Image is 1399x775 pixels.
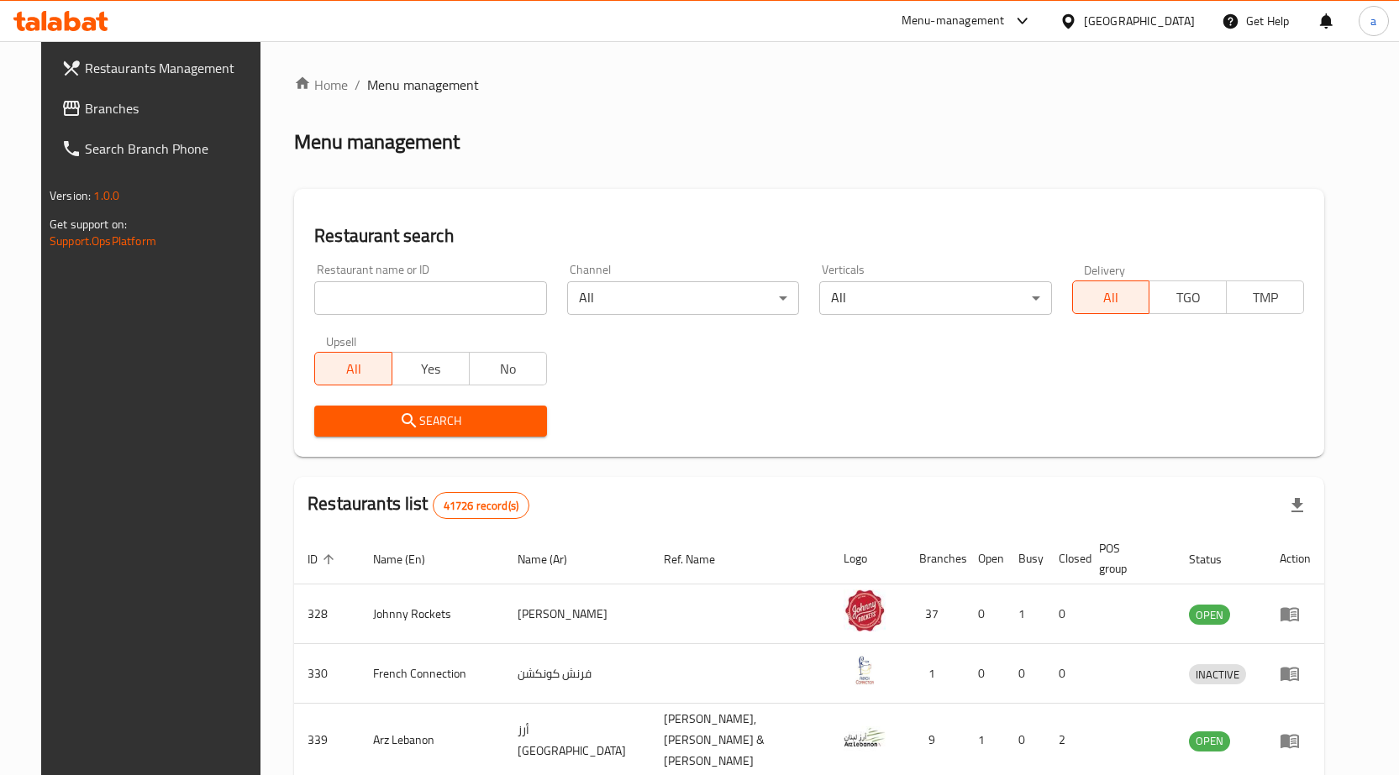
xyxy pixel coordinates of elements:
[469,352,547,385] button: No
[85,58,261,78] span: Restaurants Management
[1045,584,1086,644] td: 0
[1080,285,1144,310] span: All
[1149,280,1227,314] button: TGO
[504,644,650,704] td: فرنش كونكشن
[48,88,275,128] a: Branches
[476,357,540,381] span: No
[328,411,533,432] span: Search
[360,644,504,704] td: French Connection
[819,281,1051,315] div: All
[50,213,127,235] span: Get support on:
[294,128,460,155] h2: Menu management
[314,223,1304,249] h2: Restaurant search
[906,584,965,644] td: 37
[1084,264,1126,275] label: Delivery
[308,549,339,569] span: ID
[1370,12,1376,30] span: a
[360,584,504,644] td: Johnny Rockets
[664,549,737,569] span: Ref. Name
[906,533,965,584] th: Branches
[1005,584,1045,644] td: 1
[902,11,1005,31] div: Menu-management
[965,533,1005,584] th: Open
[830,533,906,584] th: Logo
[1072,280,1150,314] button: All
[1045,533,1086,584] th: Closed
[294,644,360,704] td: 330
[1233,285,1297,310] span: TMP
[1189,731,1230,751] div: OPEN
[1189,549,1244,569] span: Status
[844,589,886,631] img: Johnny Rockets
[1189,731,1230,751] span: OPEN
[294,75,348,95] a: Home
[50,185,91,207] span: Version:
[308,491,529,519] h2: Restaurants list
[355,75,360,95] li: /
[1280,663,1311,683] div: Menu
[434,498,529,514] span: 41726 record(s)
[1084,12,1195,30] div: [GEOGRAPHIC_DATA]
[314,352,392,385] button: All
[1226,280,1304,314] button: TMP
[1045,644,1086,704] td: 0
[50,230,156,252] a: Support.OpsPlatform
[322,357,386,381] span: All
[294,75,1324,95] nav: breadcrumb
[314,406,546,437] button: Search
[48,48,275,88] a: Restaurants Management
[1005,533,1045,584] th: Busy
[1156,285,1220,310] span: TGO
[965,644,1005,704] td: 0
[1189,605,1230,625] div: OPEN
[85,139,261,159] span: Search Branch Phone
[1189,605,1230,625] span: OPEN
[1099,538,1155,579] span: POS group
[48,128,275,169] a: Search Branch Phone
[314,281,546,315] input: Search for restaurant name or ID..
[1005,644,1045,704] td: 0
[85,98,261,118] span: Branches
[965,584,1005,644] td: 0
[518,549,589,569] span: Name (Ar)
[1280,730,1311,751] div: Menu
[1277,485,1317,526] div: Export file
[567,281,799,315] div: All
[433,492,529,519] div: Total records count
[326,335,357,347] label: Upsell
[504,584,650,644] td: [PERSON_NAME]
[392,352,470,385] button: Yes
[399,357,463,381] span: Yes
[1189,665,1246,684] span: INACTIVE
[1280,604,1311,624] div: Menu
[906,644,965,704] td: 1
[844,649,886,691] img: French Connection
[294,584,360,644] td: 328
[367,75,479,95] span: Menu management
[373,549,447,569] span: Name (En)
[1266,533,1324,584] th: Action
[93,185,119,207] span: 1.0.0
[844,716,886,758] img: Arz Lebanon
